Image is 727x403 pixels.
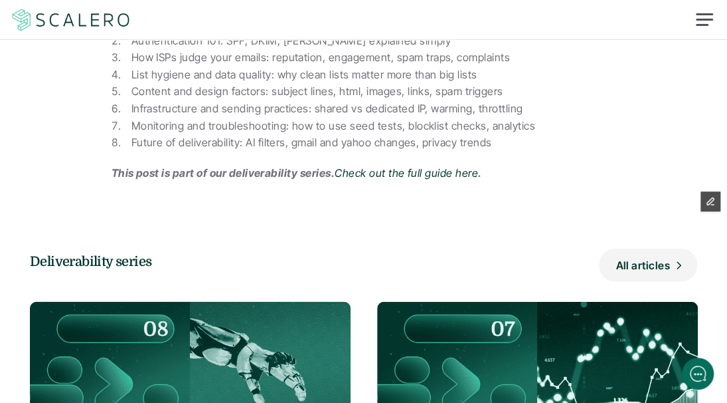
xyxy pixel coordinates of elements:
[478,166,481,180] strong: .
[131,100,616,118] p: Infrastructure and sending practices: shared vs dedicated IP, warming, throttling
[131,83,616,100] p: Content and design factors: subject lines, html, images, links, spam triggers
[131,134,616,152] p: Future of deliverability: AI filters, gmail and yahoo changes, privacy trends
[111,317,168,326] span: We run on Gist
[682,358,714,390] iframe: gist-messenger-bubble-iframe
[131,33,616,50] p: Authentication 101: SPF, DKIM, [PERSON_NAME] explained simply
[131,118,616,135] p: Monitoring and troubleshooting: how to use seed tests, blocklist checks, analytics
[10,8,132,32] a: Scalero company logo
[112,166,335,180] strong: This post is part of our deliverability series.
[13,33,252,53] h1: Hi! Welcome to Scalero.
[131,49,616,67] p: How ISPs judge your emails: reputation, engagement, spam traps, complaints
[11,86,255,114] button: New conversation
[13,59,252,75] h2: Let us know if we can help with lifecycle marketing.
[615,257,670,275] p: All articles
[599,249,697,282] a: All articles
[131,67,616,84] p: List hygiene and data quality: why clean lists matter more than big lists
[86,94,159,105] span: New conversation
[335,166,478,180] a: Check out the full guide here
[700,192,720,211] button: Edit Framer Content
[10,7,132,33] img: Scalero company logo
[30,252,216,272] h5: Deliverability series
